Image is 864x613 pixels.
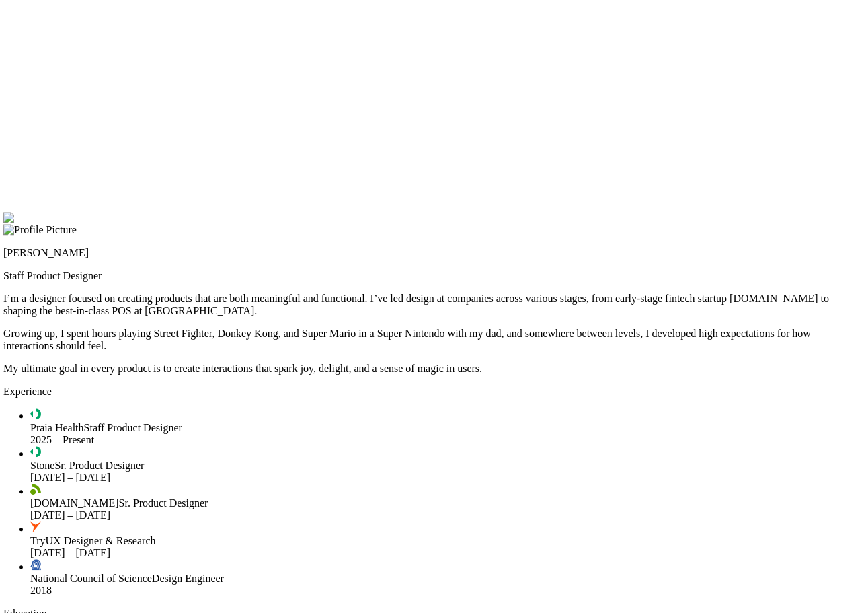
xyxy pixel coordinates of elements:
[54,460,144,471] span: Sr. Product Designer
[30,535,46,546] span: Try
[30,547,857,559] div: [DATE] – [DATE]
[3,212,83,224] img: Profile example
[3,270,857,282] p: Staff Product Designer
[30,460,54,471] span: Stone
[30,472,857,484] div: [DATE] – [DATE]
[46,535,156,546] span: UX Designer & Research
[30,509,857,521] div: [DATE] – [DATE]
[30,573,152,584] span: National Council of Science
[152,573,224,584] span: Design Engineer
[3,293,857,317] p: I’m a designer focused on creating products that are both meaningful and functional. I’ve led des...
[30,585,857,597] div: 2018
[3,386,857,398] p: Experience
[3,328,857,352] p: Growing up, I spent hours playing Street Fighter, Donkey Kong, and Super Mario in a Super Nintend...
[30,434,857,446] div: 2025 – Present
[3,247,857,259] p: [PERSON_NAME]
[84,422,182,433] span: Staff Product Designer
[30,422,84,433] span: Praia Health
[3,363,857,375] p: My ultimate goal in every product is to create interactions that spark joy, delight, and a sense ...
[30,497,119,509] span: [DOMAIN_NAME]
[3,224,77,236] img: Profile Picture
[119,497,208,509] span: Sr. Product Designer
